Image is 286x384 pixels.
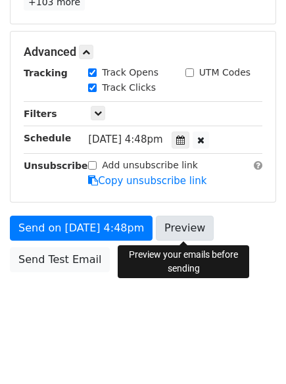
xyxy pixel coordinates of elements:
[102,158,198,172] label: Add unsubscribe link
[10,216,153,241] a: Send on [DATE] 4:48pm
[156,216,214,241] a: Preview
[24,108,57,119] strong: Filters
[24,133,71,143] strong: Schedule
[199,66,250,80] label: UTM Codes
[88,175,206,187] a: Copy unsubscribe link
[220,321,286,384] iframe: Chat Widget
[10,247,110,272] a: Send Test Email
[88,133,162,145] span: [DATE] 4:48pm
[24,45,262,59] h5: Advanced
[102,81,156,95] label: Track Clicks
[24,68,68,78] strong: Tracking
[102,66,158,80] label: Track Opens
[118,245,249,278] div: Preview your emails before sending
[24,160,88,171] strong: Unsubscribe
